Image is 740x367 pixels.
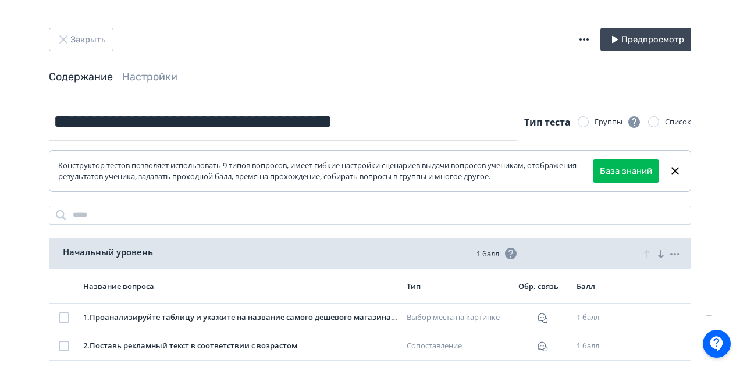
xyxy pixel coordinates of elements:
[63,245,153,259] span: Начальный уровень
[577,340,620,352] div: 1 балл
[476,247,518,261] span: 1 балл
[122,70,177,83] a: Настройки
[49,28,113,51] button: Закрыть
[49,70,113,83] a: Содержание
[577,281,620,291] div: Балл
[83,340,397,352] div: 2 . Поставь рекламный текст в соответствии с возрастом
[600,165,652,178] a: База знаний
[593,159,659,183] button: База знаний
[577,312,620,323] div: 1 балл
[407,312,509,323] div: Выбор места на картинке
[407,340,509,352] div: Сопоставление
[518,281,567,291] div: Обр. связь
[83,281,397,291] div: Название вопроса
[524,116,571,129] span: Тип теста
[595,115,641,129] div: Группы
[58,160,593,183] div: Конструктор тестов позволяет использовать 9 типов вопросов, имеет гибкие настройки сценариев выда...
[83,312,397,323] div: 1 . Проанализируйте таблицу и укажите на название самого дешевого магазина по все показателям.
[407,281,509,291] div: Тип
[665,116,691,128] div: Список
[600,28,691,51] button: Предпросмотр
